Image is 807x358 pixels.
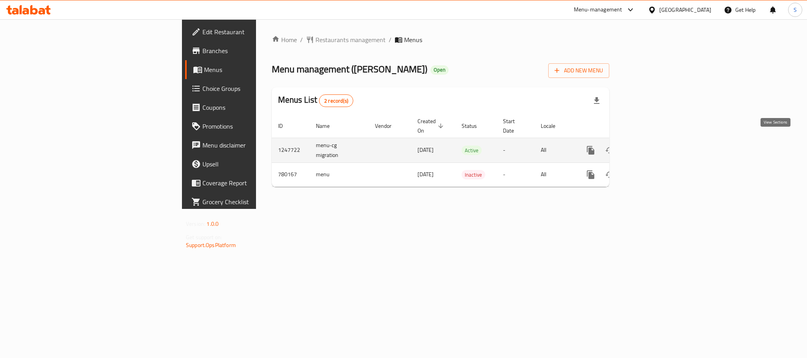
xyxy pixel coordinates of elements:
div: [GEOGRAPHIC_DATA] [659,6,711,14]
a: Support.OpsPlatform [186,240,236,250]
td: All [534,162,575,186]
a: Promotions [185,117,317,136]
span: Menu management ( [PERSON_NAME] ) [272,60,427,78]
span: Restaurants management [315,35,386,44]
span: S [794,6,797,14]
th: Actions [575,114,663,138]
span: Promotions [202,122,310,131]
a: Grocery Checklist [185,192,317,211]
button: Change Status [600,165,619,184]
button: more [581,165,600,184]
td: menu-cg migration [310,138,369,162]
span: Inactive [462,170,485,179]
span: Upsell [202,159,310,169]
table: enhanced table [272,114,663,187]
span: Menus [204,65,310,74]
span: ID [278,121,293,131]
span: Status [462,121,487,131]
td: - [497,138,534,162]
span: Menu disclaimer [202,140,310,150]
a: Coverage Report [185,173,317,192]
span: [DATE] [417,145,434,155]
span: Version: [186,219,205,229]
span: Branches [202,46,310,55]
div: Menu-management [574,5,622,15]
a: Restaurants management [306,35,386,44]
a: Upsell [185,155,317,173]
td: - [497,162,534,186]
span: Coupons [202,103,310,112]
a: Menu disclaimer [185,136,317,155]
span: [DATE] [417,169,434,179]
div: Open [430,65,449,75]
button: Change Status [600,141,619,160]
span: Name [316,121,340,131]
div: Inactive [462,170,485,179]
span: Get support on: [186,232,222,242]
a: Choice Groups [185,79,317,98]
nav: breadcrumb [272,35,609,44]
span: Choice Groups [202,84,310,93]
a: Edit Restaurant [185,22,317,41]
span: Open [430,66,449,73]
span: 1.0.0 [206,219,219,229]
td: menu [310,162,369,186]
span: Menus [404,35,422,44]
span: Add New Menu [555,66,603,76]
span: Edit Restaurant [202,27,310,37]
a: Menus [185,60,317,79]
span: 2 record(s) [319,97,353,105]
li: / [389,35,391,44]
td: All [534,138,575,162]
span: Grocery Checklist [202,197,310,207]
button: more [581,141,600,160]
span: Created On [417,116,446,135]
span: Start Date [503,116,525,135]
button: Add New Menu [548,63,609,78]
span: Locale [541,121,566,131]
span: Coverage Report [202,178,310,188]
a: Branches [185,41,317,60]
h2: Menus List [278,94,353,107]
div: Export file [587,91,606,110]
span: Active [462,146,482,155]
a: Coupons [185,98,317,117]
div: Total records count [319,94,353,107]
span: Vendor [375,121,402,131]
